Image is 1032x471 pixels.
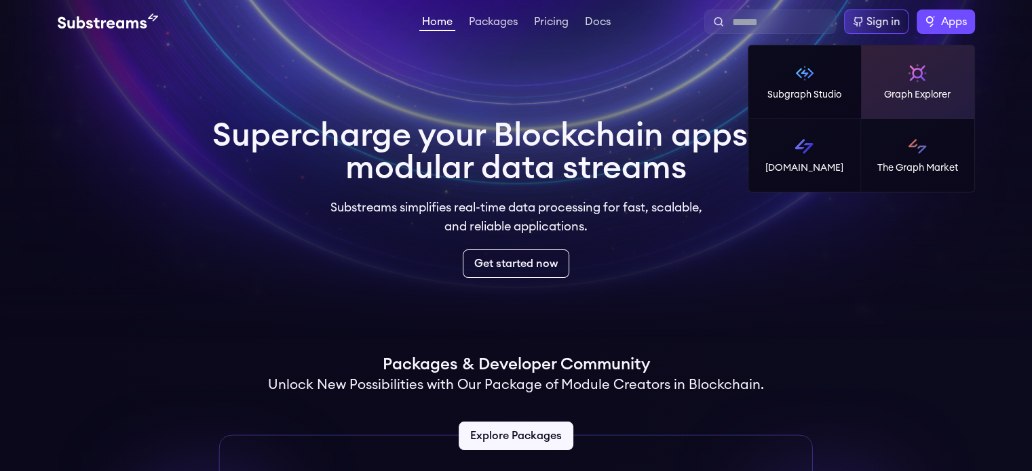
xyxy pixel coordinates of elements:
[463,249,569,278] a: Get started now
[861,119,974,192] a: The Graph Market
[765,161,843,175] p: [DOMAIN_NAME]
[466,16,520,30] a: Packages
[906,136,928,157] img: The Graph Market logo
[941,14,967,30] span: Apps
[884,88,951,102] p: Graph Explorer
[58,14,158,30] img: Substream's logo
[861,45,974,119] a: Graph Explorer
[767,88,841,102] p: Subgraph Studio
[925,16,936,27] img: The Graph logo
[866,14,900,30] div: Sign in
[877,161,958,175] p: The Graph Market
[748,119,862,192] a: [DOMAIN_NAME]
[321,198,712,236] p: Substreams simplifies real-time data processing for fast, scalable, and reliable applications.
[906,62,928,84] img: Graph Explorer logo
[531,16,571,30] a: Pricing
[212,119,820,184] h1: Supercharge your Blockchain apps with modular data streams
[794,62,816,84] img: Subgraph Studio logo
[383,354,650,375] h1: Packages & Developer Community
[459,422,573,450] a: Explore Packages
[582,16,613,30] a: Docs
[793,136,815,157] img: Substreams logo
[268,375,764,394] h2: Unlock New Possibilities with Our Package of Module Creators in Blockchain.
[748,45,862,119] a: Subgraph Studio
[419,16,455,31] a: Home
[844,9,909,34] a: Sign in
